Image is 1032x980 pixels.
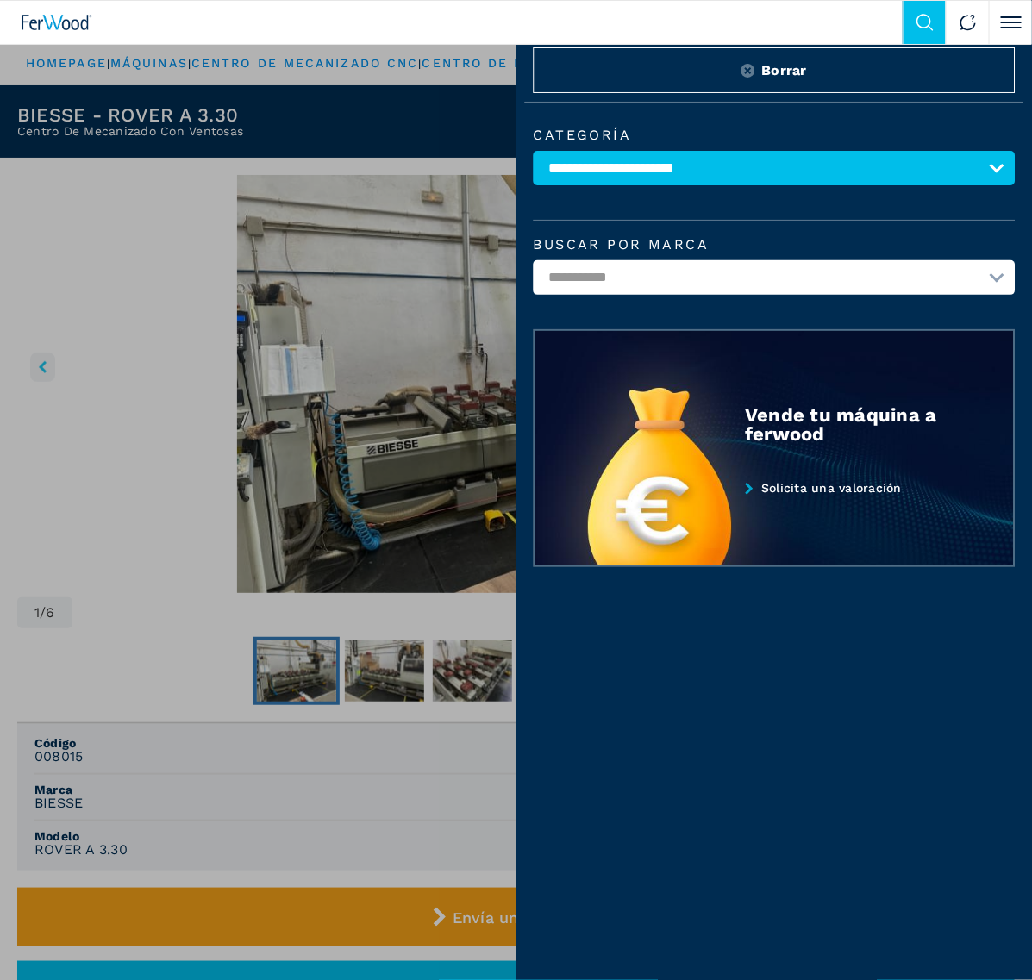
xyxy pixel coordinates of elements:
img: Reset [741,64,755,78]
div: Vende tu máquina a ferwood [745,406,1015,444]
button: Click to toggle menu [989,1,1032,44]
label: Buscar por marca [534,238,1016,252]
button: ResetBorrar [534,47,1016,93]
span: Borrar [762,62,808,78]
img: Vende tu máquina a ferwood [535,331,1014,565]
label: categoría [534,128,1016,142]
img: Search [916,14,934,31]
img: Ferwood [22,15,92,30]
a: Solicita una valoración [534,481,1016,567]
img: Contact us [960,14,977,31]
